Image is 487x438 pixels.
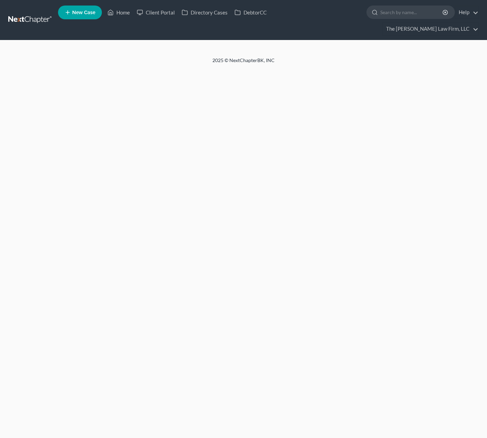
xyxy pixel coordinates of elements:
span: New Case [72,10,95,15]
input: Search by name... [380,6,443,19]
a: DebtorCC [231,6,270,19]
a: Client Portal [133,6,178,19]
a: Help [455,6,478,19]
div: 2025 © NextChapterBK, INC [47,57,440,69]
a: Home [104,6,133,19]
a: Directory Cases [178,6,231,19]
a: The [PERSON_NAME] Law Firm, LLC [383,23,478,35]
